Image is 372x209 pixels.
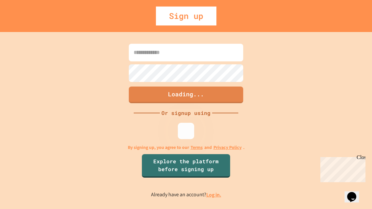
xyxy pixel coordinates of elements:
button: Loading... [129,87,243,103]
a: Terms [191,144,203,151]
img: google-icon.svg [181,126,191,136]
div: Chat with us now!Close [3,3,45,41]
iframe: chat widget [345,183,365,202]
iframe: chat widget [318,154,365,182]
div: Or signup using [160,109,212,117]
a: Log in. [206,191,221,198]
p: Already have an account? [151,191,221,199]
div: Sign up [156,7,216,25]
p: By signing up, you agree to our and . [128,144,245,151]
a: Privacy Policy [213,144,242,151]
a: Explore the platform before signing up [142,154,230,178]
